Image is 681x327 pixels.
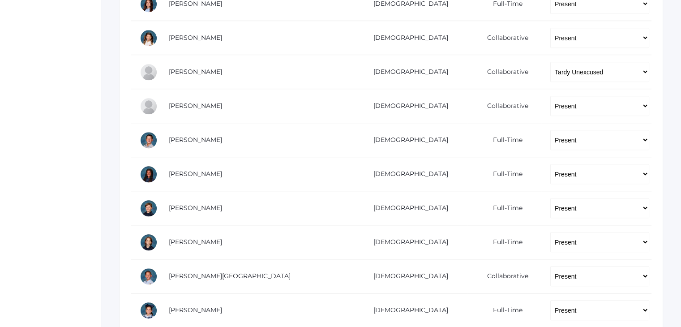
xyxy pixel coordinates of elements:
div: Nathaniel Torok [140,233,158,251]
div: Asher Pedersen [140,199,158,217]
td: [DEMOGRAPHIC_DATA] [347,225,468,259]
td: [DEMOGRAPHIC_DATA] [347,259,468,293]
a: [PERSON_NAME] [169,204,222,212]
div: Preston Veenendaal [140,267,158,285]
td: Full-Time [467,157,541,191]
a: [PERSON_NAME] [169,238,222,246]
div: Levi Herrera [140,131,158,149]
td: [DEMOGRAPHIC_DATA] [347,89,468,123]
td: Full-Time [467,191,541,225]
td: Collaborative [467,21,541,55]
a: [PERSON_NAME] [169,102,222,110]
div: Eli Henry [140,97,158,115]
td: Collaborative [467,55,541,89]
a: [PERSON_NAME] [169,68,222,76]
td: Collaborative [467,89,541,123]
div: Annabelle Yepiskoposyan [140,301,158,319]
td: [DEMOGRAPHIC_DATA] [347,21,468,55]
a: [PERSON_NAME] [169,34,222,42]
td: [DEMOGRAPHIC_DATA] [347,55,468,89]
td: [DEMOGRAPHIC_DATA] [347,191,468,225]
a: [PERSON_NAME] [169,306,222,314]
td: [DEMOGRAPHIC_DATA] [347,157,468,191]
div: Pauline Harris [140,63,158,81]
td: Collaborative [467,259,541,293]
td: Full-Time [467,123,541,157]
div: Ceylee Ekdahl [140,29,158,47]
a: [PERSON_NAME] [169,136,222,144]
td: Full-Time [467,225,541,259]
a: [PERSON_NAME][GEOGRAPHIC_DATA] [169,272,291,280]
div: Norah Hosking [140,165,158,183]
td: [DEMOGRAPHIC_DATA] [347,123,468,157]
a: [PERSON_NAME] [169,170,222,178]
